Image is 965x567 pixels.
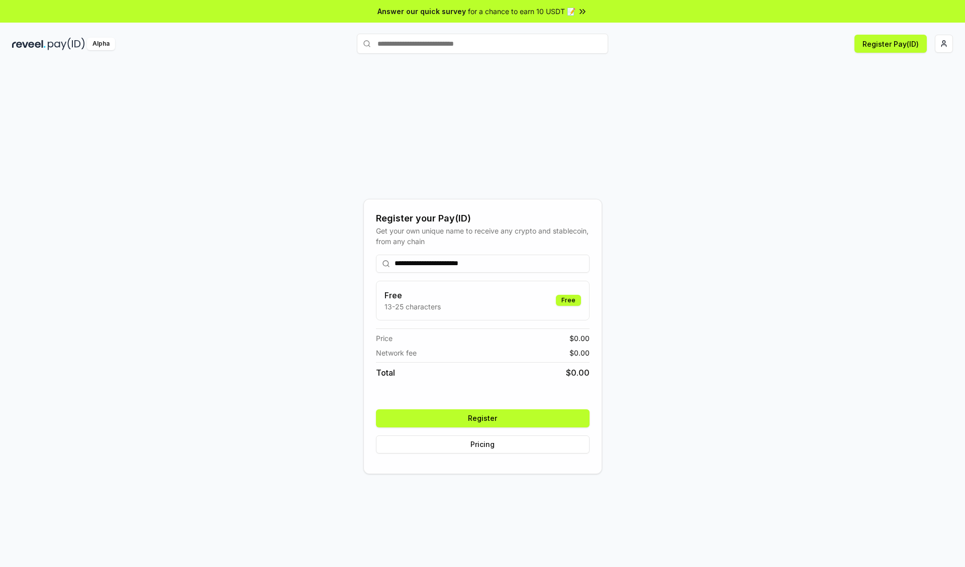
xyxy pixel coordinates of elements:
[566,367,590,379] span: $ 0.00
[376,367,395,379] span: Total
[376,211,590,225] div: Register your Pay(ID)
[12,38,46,50] img: reveel_dark
[569,333,590,344] span: $ 0.00
[569,348,590,358] span: $ 0.00
[376,435,590,453] button: Pricing
[384,289,441,301] h3: Free
[87,38,115,50] div: Alpha
[376,333,393,344] span: Price
[854,35,927,53] button: Register Pay(ID)
[376,225,590,247] div: Get your own unique name to receive any crypto and stablecoin, from any chain
[468,6,575,17] span: for a chance to earn 10 USDT 📝
[376,409,590,427] button: Register
[384,301,441,312] p: 13-25 characters
[376,348,417,358] span: Network fee
[48,38,85,50] img: pay_id
[556,295,581,306] div: Free
[377,6,466,17] span: Answer our quick survey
